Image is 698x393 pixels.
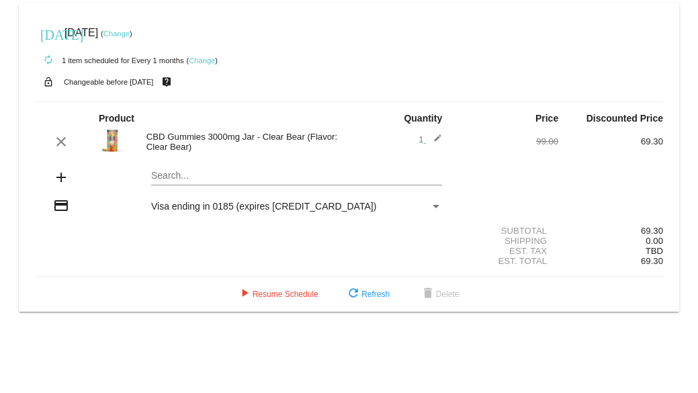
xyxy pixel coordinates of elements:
mat-icon: add [53,169,69,185]
div: Est. Tax [453,246,558,256]
mat-icon: edit [426,134,442,150]
button: Resume Schedule [226,282,329,306]
input: Search... [151,171,442,181]
button: Delete [409,282,470,306]
span: 1 [419,134,442,144]
a: Change [103,30,130,38]
div: Subtotal [453,226,558,236]
small: ( ) [186,56,218,64]
span: Resume Schedule [236,290,318,299]
div: Est. Total [453,256,558,266]
div: 99.00 [453,136,558,146]
mat-icon: credit_card [53,198,69,214]
mat-icon: clear [53,134,69,150]
span: TBD [646,246,663,256]
div: 69.30 [558,136,663,146]
mat-icon: delete [420,286,436,302]
mat-icon: live_help [159,73,175,91]
small: ( ) [101,30,132,38]
div: CBD Gummies 3000mg Jar - Clear Bear (Flavor: Clear Bear) [140,132,349,152]
strong: Quantity [404,113,442,124]
small: 1 item scheduled for Every 1 months [35,56,184,64]
mat-select: Payment Method [151,201,442,212]
mat-icon: play_arrow [236,286,253,302]
span: 0.00 [646,236,663,246]
strong: Price [535,113,558,124]
span: 69.30 [641,256,663,266]
span: Refresh [345,290,390,299]
strong: Discounted Price [586,113,663,124]
a: Change [189,56,215,64]
mat-icon: refresh [345,286,361,302]
div: Shipping [453,236,558,246]
div: 69.30 [558,226,663,236]
span: Delete [420,290,460,299]
mat-icon: [DATE] [40,26,56,42]
img: Clear-Bears-3000.jpg [99,127,126,154]
strong: Product [99,113,134,124]
small: Changeable before [DATE] [64,78,154,86]
button: Refresh [335,282,400,306]
mat-icon: autorenew [40,52,56,69]
span: Visa ending in 0185 (expires [CREDIT_CARD_DATA]) [151,201,376,212]
mat-icon: lock_open [40,73,56,91]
